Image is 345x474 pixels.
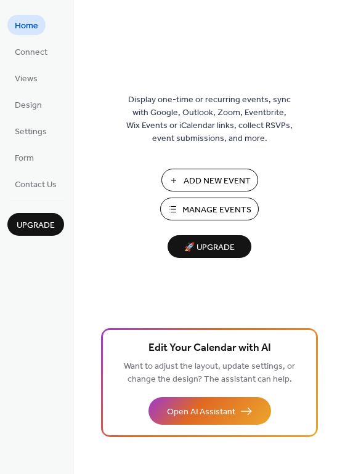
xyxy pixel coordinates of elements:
[15,179,57,191] span: Contact Us
[15,46,47,59] span: Connect
[161,169,258,191] button: Add New Event
[160,198,259,220] button: Manage Events
[15,20,38,33] span: Home
[148,397,271,425] button: Open AI Assistant
[7,121,54,141] a: Settings
[182,204,251,217] span: Manage Events
[7,94,49,114] a: Design
[15,73,38,86] span: Views
[124,358,295,388] span: Want to adjust the layout, update settings, or change the design? The assistant can help.
[7,213,64,236] button: Upgrade
[7,41,55,62] a: Connect
[15,99,42,112] span: Design
[167,406,235,419] span: Open AI Assistant
[168,235,251,258] button: 🚀 Upgrade
[7,15,46,35] a: Home
[126,94,293,145] span: Display one-time or recurring events, sync with Google, Outlook, Zoom, Eventbrite, Wix Events or ...
[7,68,45,88] a: Views
[15,152,34,165] span: Form
[184,175,251,188] span: Add New Event
[7,147,41,167] a: Form
[7,174,64,194] a: Contact Us
[15,126,47,139] span: Settings
[148,340,271,357] span: Edit Your Calendar with AI
[17,219,55,232] span: Upgrade
[175,239,244,256] span: 🚀 Upgrade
